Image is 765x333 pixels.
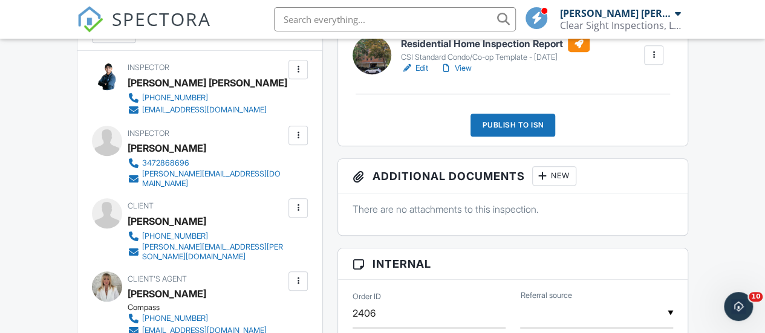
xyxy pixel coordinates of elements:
div: CSI Standard Condo/Co-op Template - [DATE] [401,53,590,62]
div: [PERSON_NAME] [128,139,206,157]
span: 10 [749,292,763,302]
div: [PERSON_NAME] [PERSON_NAME] [560,7,672,19]
a: SPECTORA [77,16,211,42]
p: There are no attachments to this inspection. [353,202,673,216]
a: [PERSON_NAME][EMAIL_ADDRESS][PERSON_NAME][DOMAIN_NAME] [128,242,286,262]
div: [PERSON_NAME][EMAIL_ADDRESS][PERSON_NAME][DOMAIN_NAME] [142,242,286,262]
div: Clear Sight Inspections, LLC [560,19,681,31]
div: 3472868696 [142,158,189,168]
span: Inspector [128,129,169,138]
a: [PHONE_NUMBER] [128,312,267,325]
div: [PHONE_NUMBER] [142,314,208,323]
a: [PHONE_NUMBER] [128,92,278,104]
div: Publish to ISN [470,114,555,137]
label: Order ID [353,291,381,302]
div: [EMAIL_ADDRESS][DOMAIN_NAME] [142,105,267,115]
a: View [440,62,472,74]
h3: Internal [338,248,688,280]
div: [PHONE_NUMBER] [142,231,208,241]
a: Residential Home Inspection Report CSI Standard Condo/Co-op Template - [DATE] [401,36,590,63]
div: New [532,166,576,186]
div: [PERSON_NAME] [128,212,206,230]
div: Compass [128,303,276,312]
a: Edit [401,62,428,74]
a: [EMAIL_ADDRESS][DOMAIN_NAME] [128,104,278,116]
a: 3472868696 [128,157,286,169]
h6: Residential Home Inspection Report [401,36,590,52]
input: Search everything... [274,7,516,31]
img: The Best Home Inspection Software - Spectora [77,6,103,33]
span: Client [128,201,154,210]
span: SPECTORA [112,6,211,31]
div: [PERSON_NAME][EMAIL_ADDRESS][DOMAIN_NAME] [142,169,286,189]
label: Referral source [520,290,571,301]
span: Inspector [128,63,169,72]
a: [PERSON_NAME] [128,285,206,303]
div: [PHONE_NUMBER] [142,93,208,103]
iframe: Intercom live chat [724,292,753,321]
h3: Additional Documents [338,159,688,193]
div: [PERSON_NAME] [PERSON_NAME] [128,74,287,92]
a: [PERSON_NAME][EMAIL_ADDRESS][DOMAIN_NAME] [128,169,286,189]
span: Client's Agent [128,274,187,283]
a: [PHONE_NUMBER] [128,230,286,242]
